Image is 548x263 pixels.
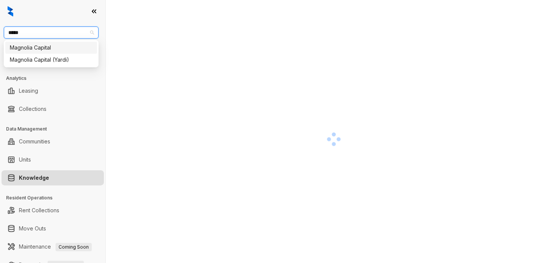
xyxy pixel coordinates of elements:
div: Magnolia Capital (Yardi) [5,54,97,66]
img: logo [8,6,13,17]
div: Magnolia Capital [5,42,97,54]
h3: Resident Operations [6,195,105,201]
div: Magnolia Capital [10,44,93,52]
li: Leads [2,51,104,66]
li: Collections [2,101,104,117]
div: Magnolia Capital (Yardi) [10,56,93,64]
a: Leasing [19,83,38,98]
li: Maintenance [2,239,104,254]
li: Communities [2,134,104,149]
li: Units [2,152,104,167]
li: Leasing [2,83,104,98]
a: Communities [19,134,50,149]
a: Collections [19,101,46,117]
li: Knowledge [2,170,104,185]
h3: Data Management [6,126,105,132]
span: Coming Soon [56,243,92,251]
li: Move Outs [2,221,104,236]
a: Move Outs [19,221,46,236]
h3: Analytics [6,75,105,82]
li: Rent Collections [2,203,104,218]
a: Rent Collections [19,203,59,218]
a: Knowledge [19,170,49,185]
a: Units [19,152,31,167]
